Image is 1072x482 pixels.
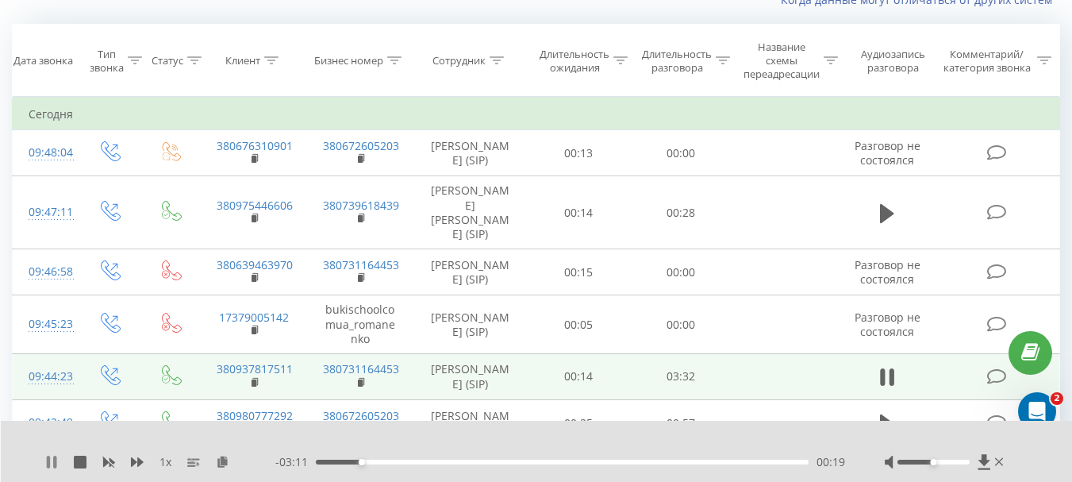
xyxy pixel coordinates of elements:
[323,198,399,213] a: 380739618439
[528,353,630,399] td: 00:14
[29,256,62,287] div: 09:46:58
[219,310,289,325] a: 17379005142
[217,138,293,153] a: 380676310901
[528,400,630,446] td: 00:25
[855,138,920,168] span: Разговор не состоялся
[323,361,399,376] a: 380731164453
[853,48,933,75] div: Аудиозапись разговора
[217,361,293,376] a: 380937817511
[540,48,609,75] div: Длительность ожидания
[307,295,413,354] td: bukischoolcomua_romanenko
[940,48,1033,75] div: Комментарий/категория звонка
[413,400,528,446] td: [PERSON_NAME] (SIP)
[413,130,528,176] td: [PERSON_NAME] (SIP)
[323,257,399,272] a: 380731164453
[630,295,732,354] td: 00:00
[225,54,260,67] div: Клиент
[314,54,383,67] div: Бизнес номер
[855,257,920,287] span: Разговор не состоялся
[275,454,316,470] span: - 03:11
[90,48,124,75] div: Тип звонка
[630,400,732,446] td: 00:57
[528,130,630,176] td: 00:13
[432,54,486,67] div: Сотрудник
[630,249,732,295] td: 00:00
[152,54,183,67] div: Статус
[413,249,528,295] td: [PERSON_NAME] (SIP)
[816,454,845,470] span: 00:19
[1018,392,1056,430] iframe: Intercom live chat
[743,40,820,81] div: Название схемы переадресации
[528,249,630,295] td: 00:15
[217,408,293,423] a: 380980777292
[29,309,62,340] div: 09:45:23
[413,353,528,399] td: [PERSON_NAME] (SIP)
[630,176,732,249] td: 00:28
[159,454,171,470] span: 1 x
[323,408,399,423] a: 380672605203
[29,137,62,168] div: 09:48:04
[413,295,528,354] td: [PERSON_NAME] (SIP)
[528,176,630,249] td: 00:14
[217,257,293,272] a: 380639463970
[13,54,73,67] div: Дата звонка
[930,459,936,465] div: Accessibility label
[29,361,62,392] div: 09:44:23
[855,310,920,339] span: Разговор не состоялся
[630,130,732,176] td: 00:00
[642,48,712,75] div: Длительность разговора
[29,407,62,438] div: 09:42:49
[29,197,62,228] div: 09:47:11
[13,98,1060,130] td: Сегодня
[359,459,365,465] div: Accessibility label
[630,353,732,399] td: 03:32
[323,138,399,153] a: 380672605203
[528,295,630,354] td: 00:05
[217,198,293,213] a: 380975446606
[1051,392,1063,405] span: 2
[413,176,528,249] td: [PERSON_NAME] [PERSON_NAME] (SIP)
